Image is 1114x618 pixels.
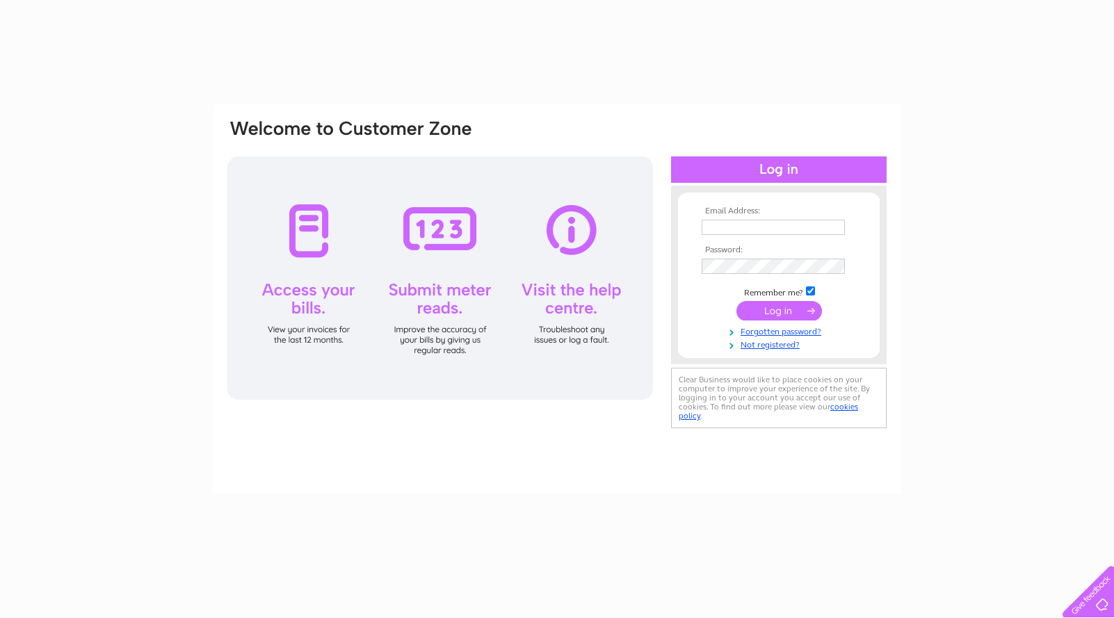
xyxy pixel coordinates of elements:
th: Password: [698,245,859,255]
a: Forgotten password? [702,324,859,337]
a: cookies policy [679,402,858,421]
td: Remember me? [698,284,859,298]
a: Not registered? [702,337,859,350]
th: Email Address: [698,206,859,216]
div: Clear Business would like to place cookies on your computer to improve your experience of the sit... [671,368,887,428]
input: Submit [736,301,822,320]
